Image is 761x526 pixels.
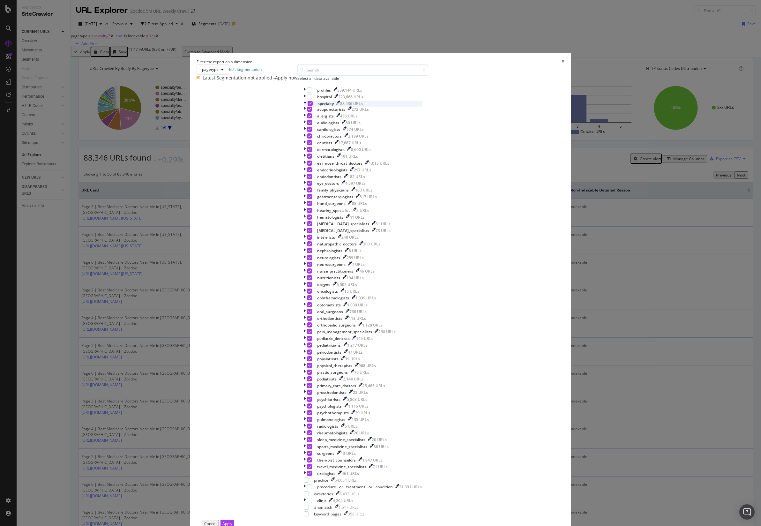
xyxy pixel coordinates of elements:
[350,214,365,220] div: 41 URLs
[362,457,383,463] div: 1,947 URLs
[317,255,340,260] div: neurologists
[317,174,341,179] div: endodontists
[317,498,326,503] div: clinic
[354,167,371,173] div: 297 URLs
[317,187,349,193] div: family_physicians
[363,241,380,247] div: 300 URLs
[345,181,366,186] div: 4,597 URLs
[317,282,330,287] div: obgyns
[317,154,334,159] div: dietitians
[362,383,385,388] div: 25,465 URLs
[351,147,371,152] div: 8,690 URLs
[347,397,367,402] div: 5,808 URLs
[356,208,369,213] div: 5 URLs
[739,504,755,520] div: Open Intercom Messenger
[352,201,367,206] div: 88 URLs
[317,424,338,429] div: radiologists
[317,120,339,125] div: audiologists
[372,437,387,442] div: 20 URLs
[317,167,347,173] div: endocrinologists
[349,316,366,321] div: 113 URLs
[317,241,357,247] div: naturopathic_doctors
[341,451,356,456] div: 13 URLs
[317,376,337,382] div: podiatrists
[344,289,359,294] div: 15 URLs
[373,464,388,470] div: 71 URLs
[317,444,367,449] div: sports_medicine_specialists
[349,309,367,314] div: 768 URLs
[333,498,353,503] div: 4,204 URLs
[347,255,364,260] div: 259 URLs
[203,75,273,81] div: Latest Segmentation not applied
[317,214,343,220] div: hematologists
[342,471,359,476] div: 461 URLs
[339,140,361,146] div: 17,667 URLs
[317,275,340,281] div: nutritionists
[355,187,372,193] div: 180 URLs
[317,268,353,274] div: nurse_practitioners
[317,356,339,362] div: physiatrists
[317,147,345,152] div: dermatologists
[317,302,341,308] div: optometrists
[399,484,422,490] div: 21,391 URLs
[317,363,352,368] div: physical_therapists
[297,64,428,76] input: Search
[317,127,340,132] div: cardiologists
[317,201,346,206] div: hand_surgeons
[317,329,372,334] div: pain_management_specialists
[348,133,369,139] div: 2,189 URLs
[317,342,341,348] div: pediatricians
[317,228,369,233] div: [MEDICAL_DATA]_specialists
[317,403,342,409] div: psychologists
[354,430,369,436] div: 20 URLs
[343,376,363,382] div: 2,144 URLs
[347,275,364,281] div: 194 URLs
[337,87,362,93] div: 359,144 URLs
[314,511,341,517] div: keyword_pages
[345,424,357,429] div: 5 URLs
[297,76,428,81] div: Select all data available
[317,221,369,227] div: [MEDICAL_DATA]_specialists
[348,511,364,517] div: 358 URLs
[317,262,346,267] div: neurosurgeons
[314,477,328,483] div: practice
[347,302,368,308] div: 1,030 URLs
[317,107,345,112] div: acupuncturists
[317,417,345,422] div: pulmonologists
[317,161,362,166] div: ear_nose_throat_doctors
[339,505,358,510] div: 1,517 URLs
[317,289,338,294] div: oncologists
[273,75,297,81] div: - Apply now
[317,457,356,463] div: therapist_counselors
[317,390,347,395] div: prosthodontists
[317,309,343,314] div: oral_surgeons
[339,491,359,497] div: 6,433 URLs
[340,113,357,119] div: 456 URLs
[317,94,332,100] div: hospital
[355,295,376,301] div: 1,339 URLs
[338,94,363,100] div: 223,666 URLs
[340,101,363,106] div: 88,436 URLs
[317,484,393,490] div: procedure__or__treatment__or__condition
[317,336,350,341] div: pediatric_dentists
[317,133,342,139] div: chiropractors
[341,154,358,159] div: 101 URLs
[349,248,362,253] div: 8 URLs
[317,113,334,119] div: allergists
[317,208,350,213] div: hearing_specialist
[362,322,383,328] div: 1,128 URLs
[347,127,364,132] div: 574 URLs
[348,174,365,179] div: 182 URLs
[356,336,373,341] div: 145 URLs
[345,356,360,362] div: 39 URLs
[317,248,342,253] div: nephrologists
[317,316,342,321] div: orthodontists
[317,471,335,476] div: urologists
[376,228,391,233] div: 73 URLs
[314,505,332,510] div: #nomatch
[352,417,369,422] div: 135 URLs
[317,322,356,328] div: orthopedic_surgeons
[317,397,340,402] div: psychiatrists
[317,410,349,416] div: psychotherapists
[335,477,357,483] div: 64,054 URLs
